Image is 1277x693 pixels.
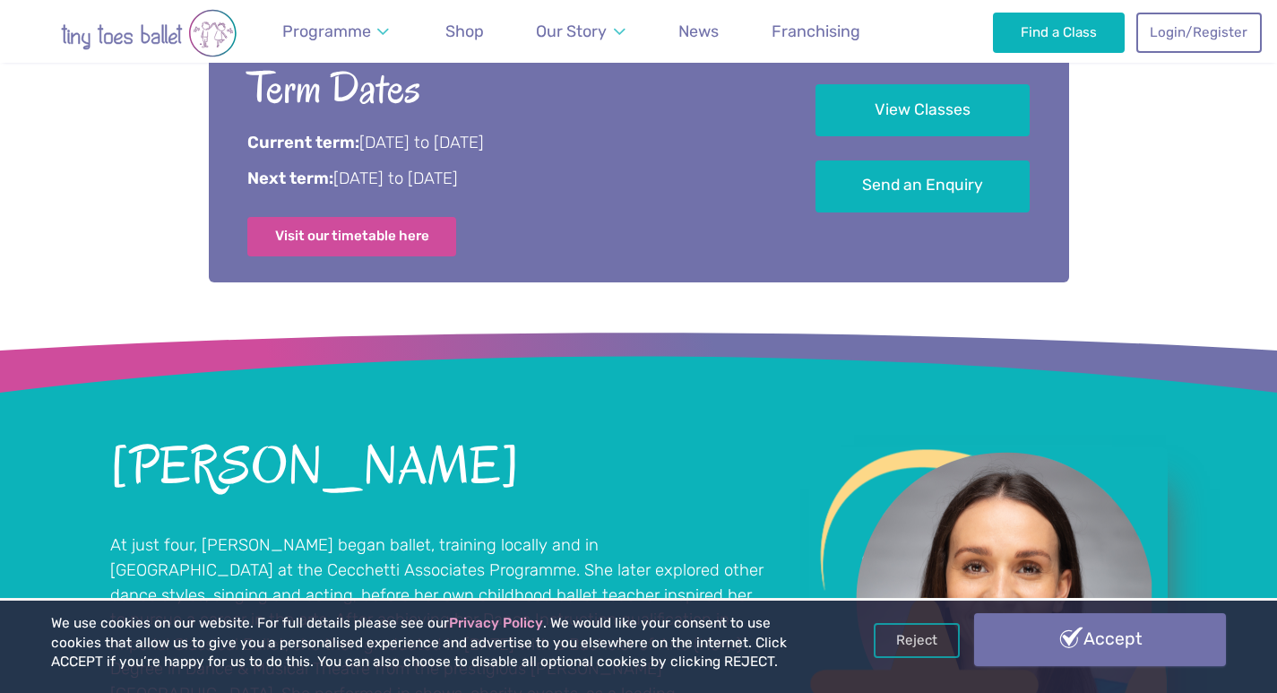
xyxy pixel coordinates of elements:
img: tiny toes ballet [23,9,274,57]
a: Our Story [528,12,634,52]
a: Visit our timetable here [247,217,457,256]
p: [DATE] to [DATE] [247,168,766,191]
a: Reject [874,623,960,657]
span: Programme [282,22,371,40]
a: View Classes [815,84,1030,137]
a: Login/Register [1136,13,1262,52]
a: Accept [974,613,1226,665]
h2: Term Dates [247,60,766,117]
a: Find a Class [993,13,1125,52]
a: Privacy Policy [449,615,543,631]
span: Our Story [536,22,607,40]
p: We use cookies on our website. For full details please see our . We would like your consent to us... [51,614,815,672]
a: Shop [437,12,492,52]
strong: Next term: [247,169,333,188]
a: News [670,12,727,52]
a: Send an Enquiry [815,160,1030,213]
span: Shop [445,22,484,40]
p: [DATE] to [DATE] [247,132,766,155]
span: Franchising [772,22,860,40]
a: Programme [274,12,398,52]
a: Franchising [764,12,868,52]
h2: [PERSON_NAME] [110,440,764,494]
span: News [678,22,719,40]
strong: Current term: [247,133,359,152]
